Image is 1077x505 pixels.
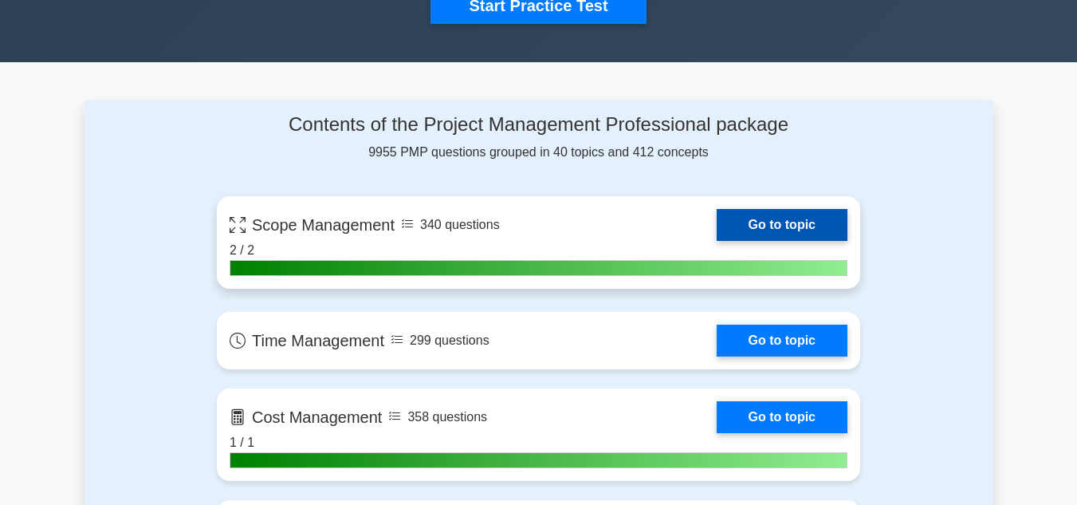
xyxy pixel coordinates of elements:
a: Go to topic [717,325,847,357]
div: 9955 PMP questions grouped in 40 topics and 412 concepts [217,113,860,162]
a: Go to topic [717,209,847,241]
h4: Contents of the Project Management Professional package [217,113,860,136]
a: Go to topic [717,401,847,433]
